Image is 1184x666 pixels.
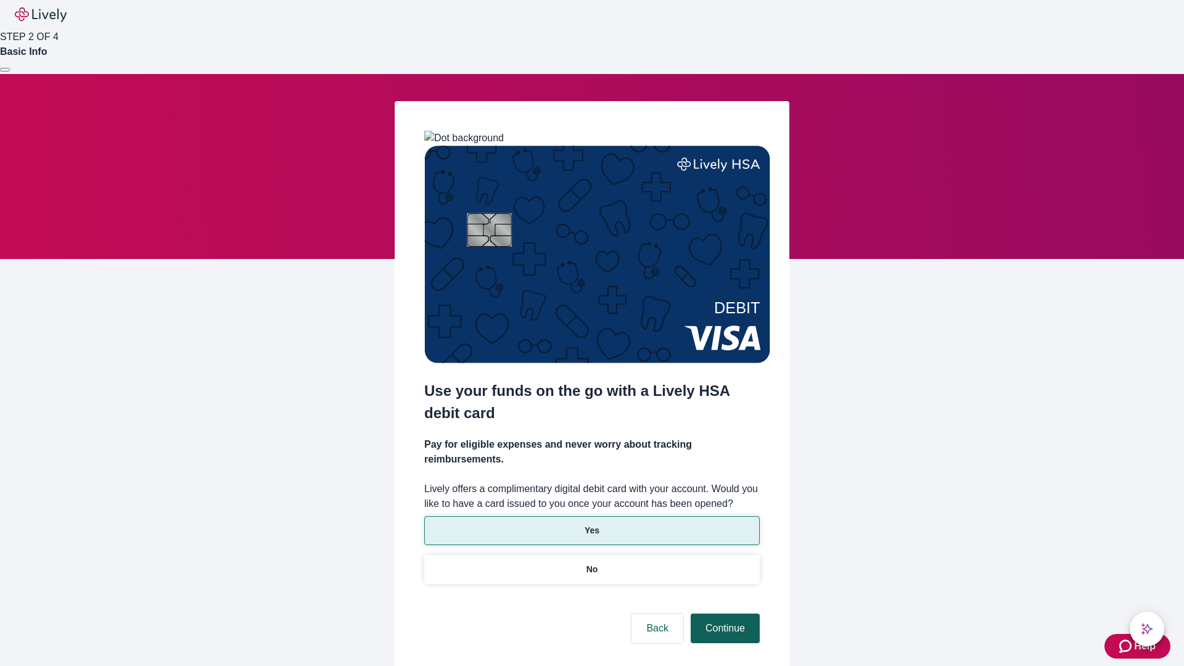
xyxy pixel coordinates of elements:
button: No [424,555,760,584]
img: Lively [15,7,67,22]
button: Yes [424,516,760,545]
img: Debit card [424,146,770,363]
p: No [586,563,598,576]
img: Dot background [424,131,504,146]
button: Continue [691,614,760,643]
button: Back [631,614,683,643]
span: Help [1134,639,1156,654]
svg: Zendesk support icon [1119,639,1134,654]
svg: Lively AI Assistant [1141,623,1153,635]
label: Lively offers a complimentary digital debit card with your account. Would you like to have a card... [424,482,760,511]
button: Zendesk support iconHelp [1104,634,1170,659]
h2: Use your funds on the go with a Lively HSA debit card [424,380,760,424]
button: chat [1130,612,1164,646]
h4: Pay for eligible expenses and never worry about tracking reimbursements. [424,437,760,467]
p: Yes [585,524,599,537]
